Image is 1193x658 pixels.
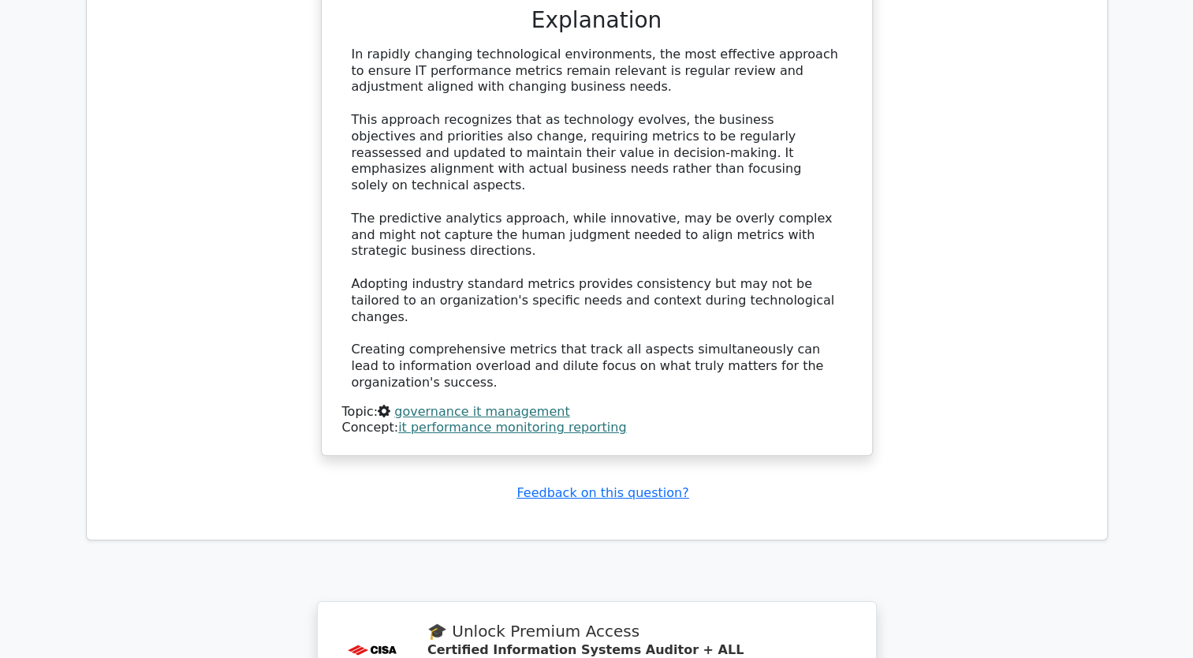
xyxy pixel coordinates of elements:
[352,7,842,34] h3: Explanation
[352,47,842,391] div: In rapidly changing technological environments, the most effective approach to ensure IT performa...
[342,404,852,421] div: Topic:
[394,404,569,419] a: governance it management
[398,420,626,435] a: it performance monitoring reporting
[342,420,852,436] div: Concept:
[516,485,688,500] a: Feedback on this question?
